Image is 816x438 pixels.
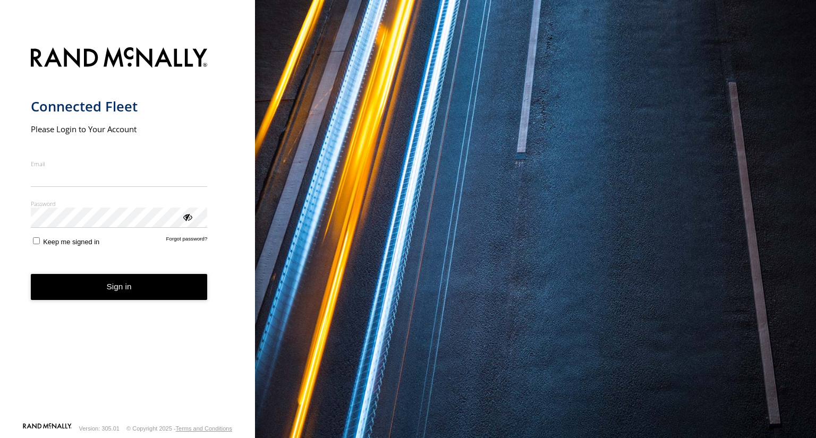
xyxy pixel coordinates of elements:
[31,274,208,300] button: Sign in
[176,425,232,432] a: Terms and Conditions
[31,45,208,72] img: Rand McNally
[33,237,40,244] input: Keep me signed in
[31,98,208,115] h1: Connected Fleet
[166,236,208,246] a: Forgot password?
[23,423,72,434] a: Visit our Website
[43,238,99,246] span: Keep me signed in
[31,41,225,422] form: main
[79,425,120,432] div: Version: 305.01
[182,211,192,222] div: ViewPassword
[126,425,232,432] div: © Copyright 2025 -
[31,124,208,134] h2: Please Login to Your Account
[31,160,208,168] label: Email
[31,200,208,208] label: Password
